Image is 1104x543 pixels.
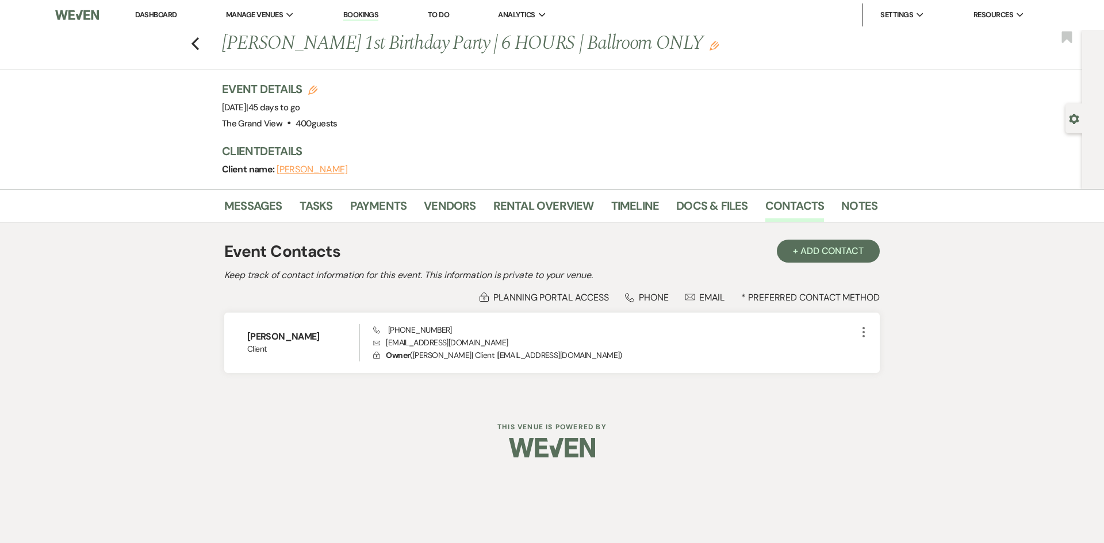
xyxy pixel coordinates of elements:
div: * Preferred Contact Method [224,291,880,303]
a: Rental Overview [493,197,594,222]
a: Timeline [611,197,660,222]
div: Planning Portal Access [480,291,608,303]
button: + Add Contact [777,240,880,263]
a: Tasks [300,197,333,222]
span: | [246,102,300,113]
span: 400 guests [296,118,337,129]
span: Client [247,343,359,355]
div: Email [685,291,725,303]
img: Weven Logo [509,428,595,468]
h2: Keep track of contact information for this event. This information is private to your venue. [224,268,880,282]
a: To Do [428,10,449,20]
h1: Event Contacts [224,240,340,264]
span: Resources [973,9,1013,21]
button: Open lead details [1069,113,1079,124]
button: [PERSON_NAME] [277,165,348,174]
span: [PHONE_NUMBER] [373,325,452,335]
h3: Event Details [222,81,338,97]
h3: Client Details [222,143,866,159]
img: Weven Logo [55,3,99,27]
a: Payments [350,197,407,222]
a: Vendors [424,197,476,222]
a: Docs & Files [676,197,747,222]
span: 45 days to go [248,102,300,113]
span: Manage Venues [226,9,283,21]
span: Settings [880,9,913,21]
a: Bookings [343,10,379,21]
a: Notes [841,197,877,222]
a: Messages [224,197,282,222]
span: Analytics [498,9,535,21]
p: ( [PERSON_NAME] | Client | [EMAIL_ADDRESS][DOMAIN_NAME] ) [373,349,857,361]
h6: [PERSON_NAME] [247,330,359,343]
h1: [PERSON_NAME] 1st Birthday Party | 6 HOURS | Ballroom ONLY [222,30,737,57]
span: Owner [386,350,410,360]
div: Phone [625,291,669,303]
span: [DATE] [222,102,300,113]
span: Client name: [222,163,277,175]
span: The Grand View [222,118,282,129]
a: Contacts [765,197,825,222]
p: [EMAIL_ADDRESS][DOMAIN_NAME] [373,336,857,349]
button: Edit [710,40,719,51]
a: Dashboard [135,10,177,20]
